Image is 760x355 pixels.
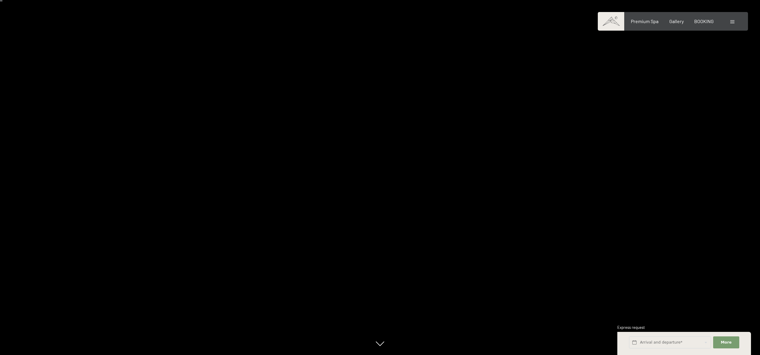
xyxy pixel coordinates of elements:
[631,18,658,24] a: Premium Spa
[694,18,714,24] a: BOOKING
[669,18,684,24] a: Gallery
[721,340,732,345] span: More
[617,325,645,330] span: Express request
[713,336,739,349] button: More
